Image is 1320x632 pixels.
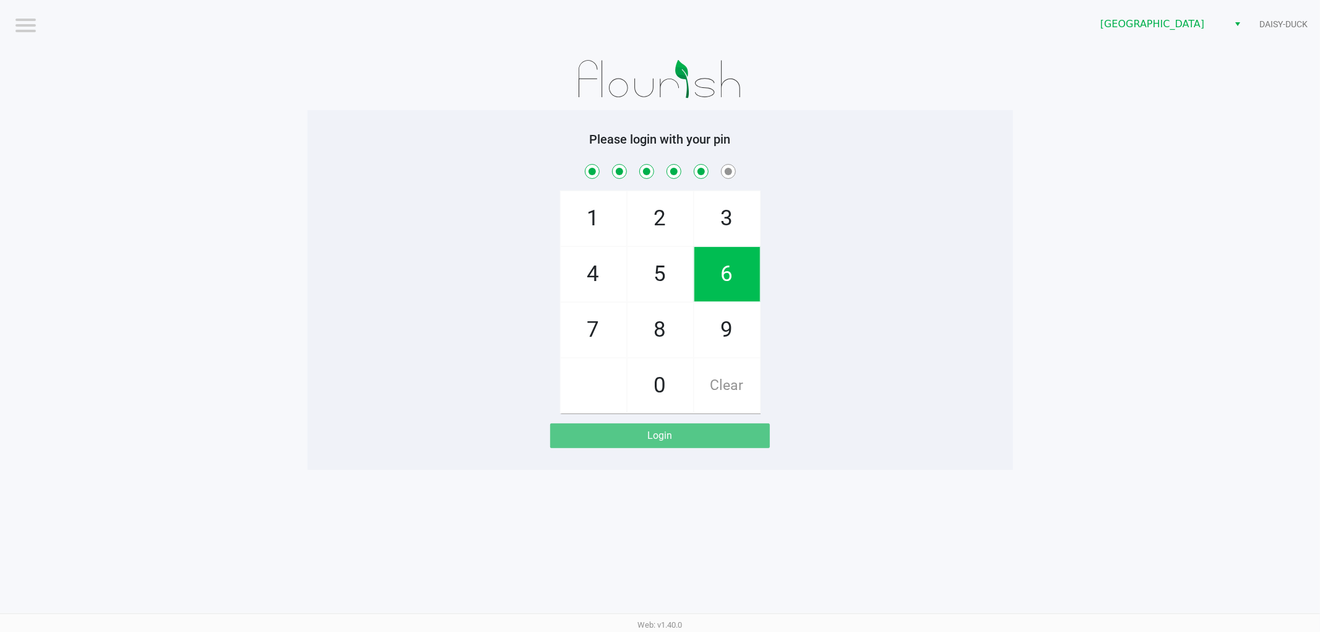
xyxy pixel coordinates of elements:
span: [GEOGRAPHIC_DATA] [1100,17,1221,32]
span: Web: v1.40.0 [638,620,683,630]
span: 6 [694,247,760,301]
h5: Please login with your pin [317,132,1004,147]
span: Clear [694,358,760,413]
span: 9 [694,303,760,357]
span: DAISY-DUCK [1259,18,1308,31]
span: 8 [628,303,693,357]
span: 4 [561,247,626,301]
span: 2 [628,191,693,246]
span: 5 [628,247,693,301]
span: 1 [561,191,626,246]
button: Select [1228,13,1246,35]
span: 3 [694,191,760,246]
span: 7 [561,303,626,357]
span: 0 [628,358,693,413]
